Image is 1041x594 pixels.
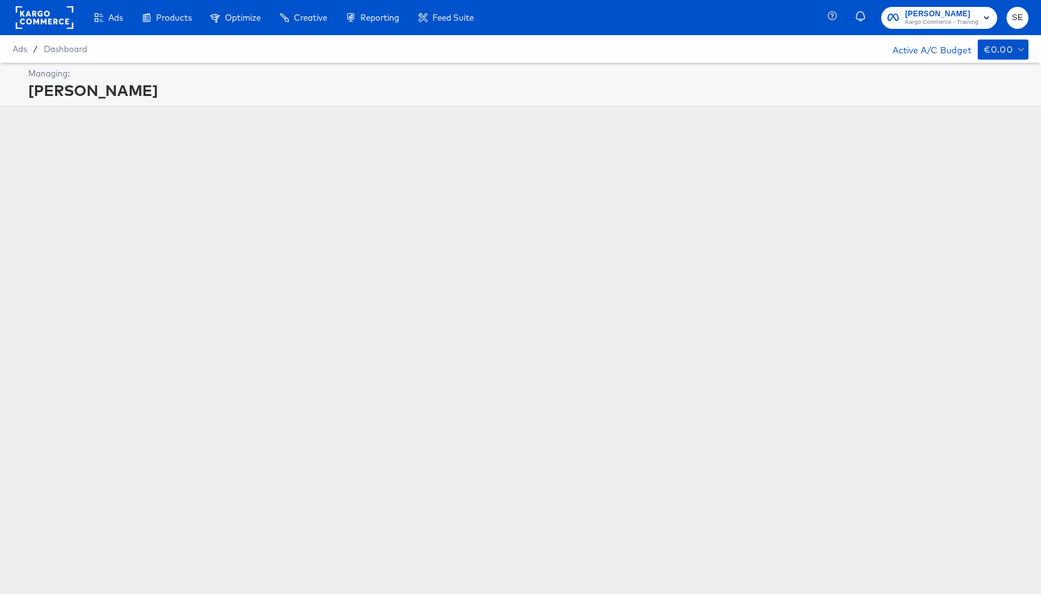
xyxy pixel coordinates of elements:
[108,13,123,23] span: Ads
[905,18,978,28] span: Kargo Commerce - Training
[225,13,261,23] span: Optimize
[978,40,1028,60] button: €0.00
[28,68,1025,80] div: Managing:
[27,44,44,54] span: /
[294,13,327,23] span: Creative
[432,13,474,23] span: Feed Suite
[1012,11,1023,25] span: SE
[905,8,978,21] span: [PERSON_NAME]
[13,44,27,54] span: Ads
[1007,7,1028,29] button: SE
[881,7,997,29] button: [PERSON_NAME]Kargo Commerce - Training
[984,42,1013,58] div: €0.00
[360,13,399,23] span: Reporting
[879,40,971,58] div: Active A/C Budget
[28,80,1025,101] div: [PERSON_NAME]
[44,44,87,54] a: Dashboard
[156,13,192,23] span: Products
